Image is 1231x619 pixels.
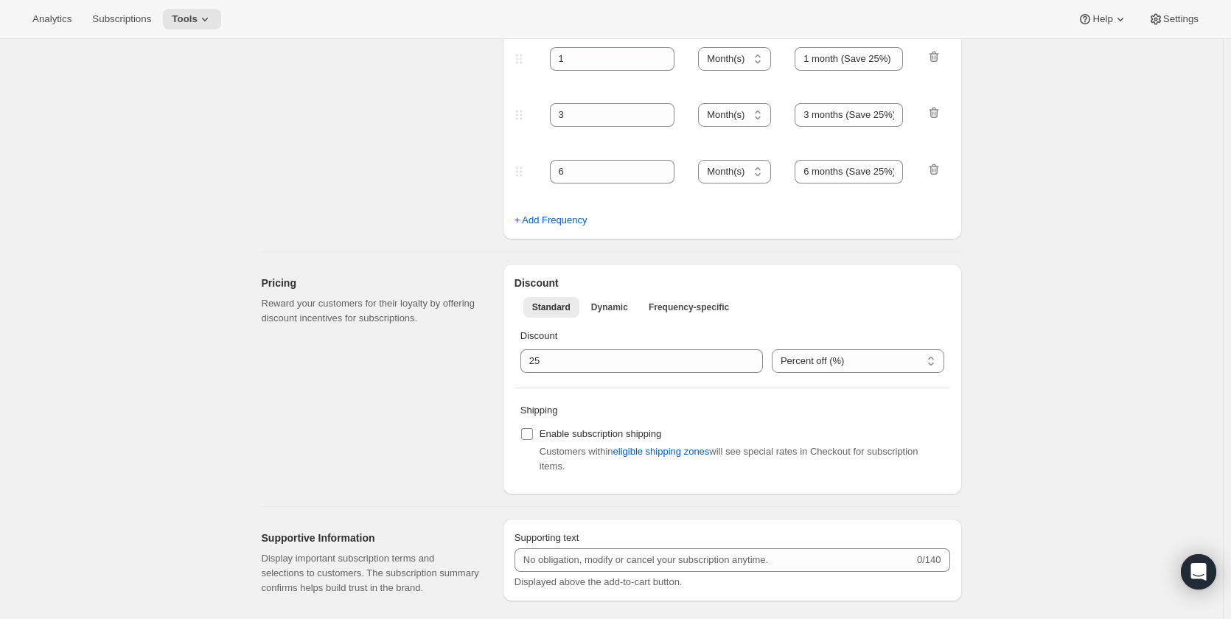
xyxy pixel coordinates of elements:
[795,47,903,71] input: 1 month
[515,213,587,228] span: + Add Frequency
[520,403,944,418] p: Shipping
[604,440,719,464] button: eligible shipping zones
[613,444,710,459] span: eligible shipping zones
[163,9,221,29] button: Tools
[591,301,628,313] span: Dynamic
[92,13,151,25] span: Subscriptions
[1140,9,1207,29] button: Settings
[515,576,683,587] span: Displayed above the add-to-cart button.
[262,296,479,326] p: Reward your customers for their loyalty by offering discount incentives for subscriptions.
[540,428,662,439] span: Enable subscription shipping
[1181,554,1216,590] div: Open Intercom Messenger
[24,9,80,29] button: Analytics
[262,531,479,545] h2: Supportive Information
[32,13,72,25] span: Analytics
[540,446,918,472] span: Customers within will see special rates in Checkout for subscription items.
[172,13,198,25] span: Tools
[83,9,160,29] button: Subscriptions
[649,301,729,313] span: Frequency-specific
[795,103,903,127] input: 1 month
[1163,13,1199,25] span: Settings
[795,160,903,183] input: 1 month
[1092,13,1112,25] span: Help
[1069,9,1136,29] button: Help
[262,551,479,595] p: Display important subscription terms and selections to customers. The subscription summary confir...
[532,301,571,313] span: Standard
[515,276,950,290] h2: Discount
[515,532,579,543] span: Supporting text
[515,548,914,572] input: No obligation, modify or cancel your subscription anytime.
[262,276,479,290] h2: Pricing
[520,329,944,343] p: Discount
[520,349,741,373] input: 10
[506,209,596,232] button: + Add Frequency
